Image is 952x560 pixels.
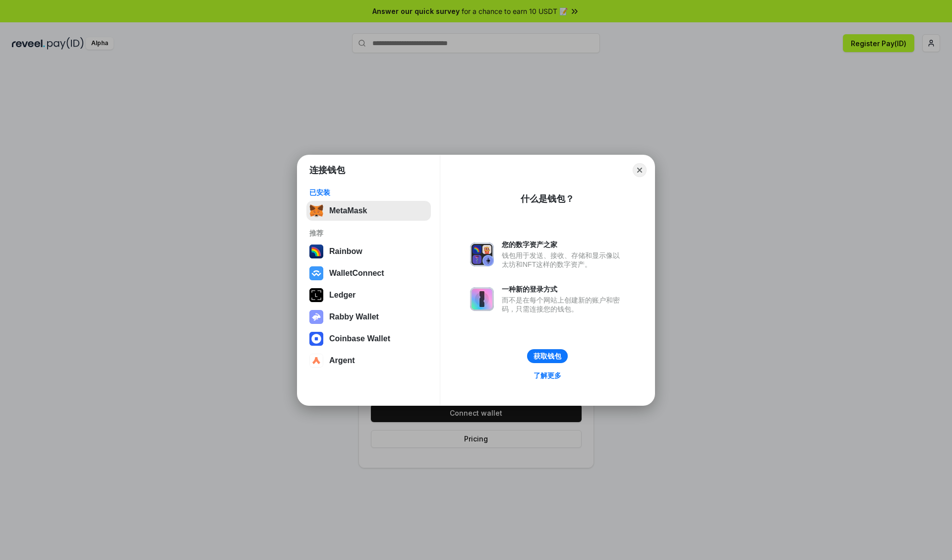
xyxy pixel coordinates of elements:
[527,349,568,363] button: 获取钱包
[633,163,647,177] button: Close
[306,201,431,221] button: MetaMask
[309,354,323,368] img: svg+xml,%3Csvg%20width%3D%2228%22%20height%3D%2228%22%20viewBox%3D%220%200%2028%2028%22%20fill%3D...
[329,269,384,278] div: WalletConnect
[309,288,323,302] img: svg+xml,%3Csvg%20xmlns%3D%22http%3A%2F%2Fwww.w3.org%2F2000%2Fsvg%22%20width%3D%2228%22%20height%3...
[521,193,574,205] div: 什么是钱包？
[309,310,323,324] img: svg+xml,%3Csvg%20xmlns%3D%22http%3A%2F%2Fwww.w3.org%2F2000%2Fsvg%22%20fill%3D%22none%22%20viewBox...
[470,243,494,266] img: svg+xml,%3Csvg%20xmlns%3D%22http%3A%2F%2Fwww.w3.org%2F2000%2Fsvg%22%20fill%3D%22none%22%20viewBox...
[329,206,367,215] div: MetaMask
[309,229,428,238] div: 推荐
[534,371,561,380] div: 了解更多
[306,307,431,327] button: Rabby Wallet
[306,329,431,349] button: Coinbase Wallet
[534,352,561,361] div: 获取钱包
[502,251,625,269] div: 钱包用于发送、接收、存储和显示像以太坊和NFT这样的数字资产。
[329,247,362,256] div: Rainbow
[309,266,323,280] img: svg+xml,%3Csvg%20width%3D%2228%22%20height%3D%2228%22%20viewBox%3D%220%200%2028%2028%22%20fill%3D...
[502,296,625,313] div: 而不是在每个网站上创建新的账户和密码，只需连接您的钱包。
[329,356,355,365] div: Argent
[329,334,390,343] div: Coinbase Wallet
[309,188,428,197] div: 已安装
[502,285,625,294] div: 一种新的登录方式
[470,287,494,311] img: svg+xml,%3Csvg%20xmlns%3D%22http%3A%2F%2Fwww.w3.org%2F2000%2Fsvg%22%20fill%3D%22none%22%20viewBox...
[306,351,431,371] button: Argent
[528,369,567,382] a: 了解更多
[329,291,356,300] div: Ledger
[309,204,323,218] img: svg+xml,%3Csvg%20fill%3D%22none%22%20height%3D%2233%22%20viewBox%3D%220%200%2035%2033%22%20width%...
[309,164,345,176] h1: 连接钱包
[502,240,625,249] div: 您的数字资产之家
[306,242,431,261] button: Rainbow
[309,332,323,346] img: svg+xml,%3Csvg%20width%3D%2228%22%20height%3D%2228%22%20viewBox%3D%220%200%2028%2028%22%20fill%3D...
[306,263,431,283] button: WalletConnect
[329,312,379,321] div: Rabby Wallet
[309,245,323,258] img: svg+xml,%3Csvg%20width%3D%22120%22%20height%3D%22120%22%20viewBox%3D%220%200%20120%20120%22%20fil...
[306,285,431,305] button: Ledger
